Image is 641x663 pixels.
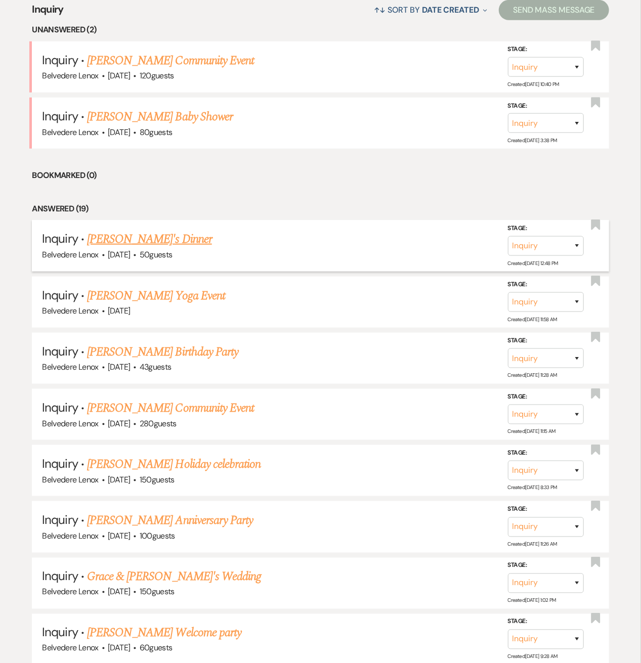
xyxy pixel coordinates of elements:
[508,597,556,604] span: Created: [DATE] 1:02 PM
[32,202,609,215] li: Answered (19)
[508,448,584,459] label: Stage:
[140,587,175,597] span: 150 guests
[108,531,130,541] span: [DATE]
[508,616,584,628] label: Stage:
[42,108,77,124] span: Inquiry
[87,230,212,248] a: [PERSON_NAME]'s Dinner
[42,52,77,68] span: Inquiry
[42,625,77,640] span: Inquiry
[42,456,77,471] span: Inquiry
[140,474,175,485] span: 150 guests
[42,568,77,584] span: Inquiry
[108,474,130,485] span: [DATE]
[140,531,175,541] span: 100 guests
[108,305,130,316] span: [DATE]
[422,5,479,15] span: Date Created
[140,70,174,81] span: 120 guests
[42,70,98,81] span: Belvedere Lenox
[42,531,98,541] span: Belvedere Lenox
[32,169,609,182] li: Bookmarked (0)
[374,5,386,15] span: ↑↓
[42,418,98,429] span: Belvedere Lenox
[87,399,254,417] a: [PERSON_NAME] Community Event
[108,127,130,138] span: [DATE]
[42,400,77,415] span: Inquiry
[508,653,558,660] span: Created: [DATE] 9:28 AM
[140,249,173,260] span: 50 guests
[508,316,557,323] span: Created: [DATE] 11:58 AM
[508,81,559,87] span: Created: [DATE] 10:40 PM
[87,108,233,126] a: [PERSON_NAME] Baby Shower
[508,428,555,435] span: Created: [DATE] 11:15 AM
[42,305,98,316] span: Belvedere Lenox
[508,504,584,515] label: Stage:
[508,372,557,379] span: Created: [DATE] 11:28 AM
[508,223,584,234] label: Stage:
[42,587,98,597] span: Belvedere Lenox
[140,127,173,138] span: 80 guests
[87,511,253,529] a: [PERSON_NAME] Anniversary Party
[508,44,584,55] label: Stage:
[508,541,557,547] span: Created: [DATE] 11:26 AM
[508,101,584,112] label: Stage:
[108,587,130,597] span: [DATE]
[42,474,98,485] span: Belvedere Lenox
[42,249,98,260] span: Belvedere Lenox
[87,624,241,642] a: [PERSON_NAME] Welcome party
[508,484,557,491] span: Created: [DATE] 8:33 PM
[87,287,225,305] a: [PERSON_NAME] Yoga Event
[87,343,238,361] a: [PERSON_NAME] Birthday Party
[87,52,254,70] a: [PERSON_NAME] Community Event
[508,392,584,403] label: Stage:
[42,362,98,372] span: Belvedere Lenox
[108,418,130,429] span: [DATE]
[140,418,177,429] span: 280 guests
[42,512,77,527] span: Inquiry
[508,560,584,571] label: Stage:
[108,70,130,81] span: [DATE]
[32,23,609,36] li: Unanswered (2)
[42,287,77,303] span: Inquiry
[87,568,261,586] a: Grace & [PERSON_NAME]'s Wedding
[32,2,64,23] span: Inquiry
[108,249,130,260] span: [DATE]
[508,260,558,267] span: Created: [DATE] 12:48 PM
[87,455,261,473] a: [PERSON_NAME] Holiday celebration
[508,335,584,346] label: Stage:
[108,643,130,653] span: [DATE]
[508,137,557,144] span: Created: [DATE] 3:38 PM
[508,279,584,290] label: Stage:
[108,362,130,372] span: [DATE]
[140,362,172,372] span: 43 guests
[42,127,98,138] span: Belvedere Lenox
[140,643,173,653] span: 60 guests
[42,643,98,653] span: Belvedere Lenox
[42,231,77,246] span: Inquiry
[42,343,77,359] span: Inquiry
